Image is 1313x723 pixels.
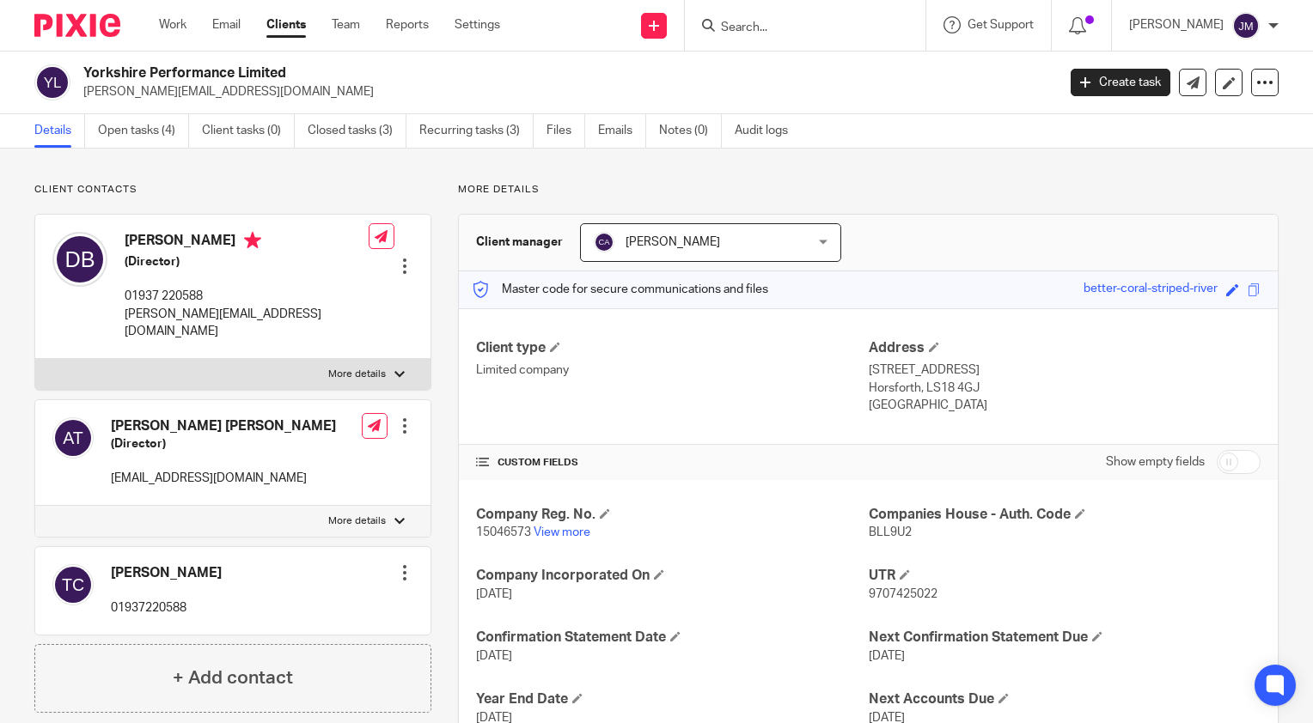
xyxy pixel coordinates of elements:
h4: Company Reg. No. [476,506,868,524]
img: svg%3E [1232,12,1260,39]
p: More details [458,183,1279,197]
img: svg%3E [52,417,94,459]
h4: + Add contact [173,665,293,691]
a: Files [547,114,585,148]
a: Notes (0) [659,114,722,148]
p: [GEOGRAPHIC_DATA] [869,397,1261,414]
img: svg%3E [594,232,614,252]
a: Team [332,16,360,33]
p: More details [328,514,386,528]
p: [PERSON_NAME][EMAIL_ADDRESS][DOMAIN_NAME] [83,83,1045,100]
p: 01937 220588 [125,288,369,305]
i: Primary [244,232,261,249]
p: [EMAIL_ADDRESS][DOMAIN_NAME] [111,470,336,487]
h4: UTR [869,567,1261,585]
p: More details [328,368,386,381]
a: Details [34,114,85,148]
div: better-coral-striped-river [1084,280,1218,300]
a: Recurring tasks (3) [419,114,534,148]
h4: CUSTOM FIELDS [476,456,868,470]
h5: (Director) [125,253,369,270]
a: Reports [386,16,429,33]
h4: [PERSON_NAME] [125,232,369,253]
h4: [PERSON_NAME] [PERSON_NAME] [111,417,336,435]
img: Pixie [34,14,120,37]
span: 9707425022 [869,588,937,600]
span: 15046573 [476,526,531,538]
a: Create task [1071,69,1170,96]
a: Email [212,16,241,33]
h4: [PERSON_NAME] [111,564,222,582]
a: Audit logs [735,114,801,148]
h2: Yorkshire Performance Limited [83,64,852,82]
h5: (Director) [111,435,336,453]
a: Emails [598,114,646,148]
span: Get Support [968,19,1034,31]
p: [PERSON_NAME][EMAIL_ADDRESS][DOMAIN_NAME] [125,306,369,341]
p: [STREET_ADDRESS] [869,361,1261,379]
span: [DATE] [476,650,512,662]
p: [PERSON_NAME] [1129,16,1224,33]
img: svg%3E [34,64,70,100]
h4: Client type [476,339,868,357]
h3: Client manager [476,234,563,251]
a: View more [534,526,590,538]
p: Master code for secure communications and files [472,281,768,298]
h4: Next Accounts Due [869,690,1261,708]
h4: Next Confirmation Statement Due [869,629,1261,647]
span: BLL9U2 [869,526,912,538]
h4: Year End Date [476,690,868,708]
p: Client contacts [34,183,431,197]
a: Work [159,16,186,33]
a: Settings [455,16,500,33]
img: svg%3E [52,564,94,605]
a: Clients [266,16,306,33]
span: [PERSON_NAME] [626,236,720,248]
h4: Company Incorporated On [476,567,868,585]
a: Closed tasks (3) [308,114,406,148]
label: Show empty fields [1106,453,1205,471]
input: Search [719,21,874,36]
p: Horsforth, LS18 4GJ [869,380,1261,397]
a: Open tasks (4) [98,114,189,148]
p: 01937220588 [111,599,222,617]
p: Limited company [476,361,868,379]
span: [DATE] [869,650,905,662]
img: svg%3E [52,232,107,287]
h4: Confirmation Statement Date [476,629,868,647]
h4: Companies House - Auth. Code [869,506,1261,524]
span: [DATE] [476,588,512,600]
a: Client tasks (0) [202,114,295,148]
h4: Address [869,339,1261,357]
